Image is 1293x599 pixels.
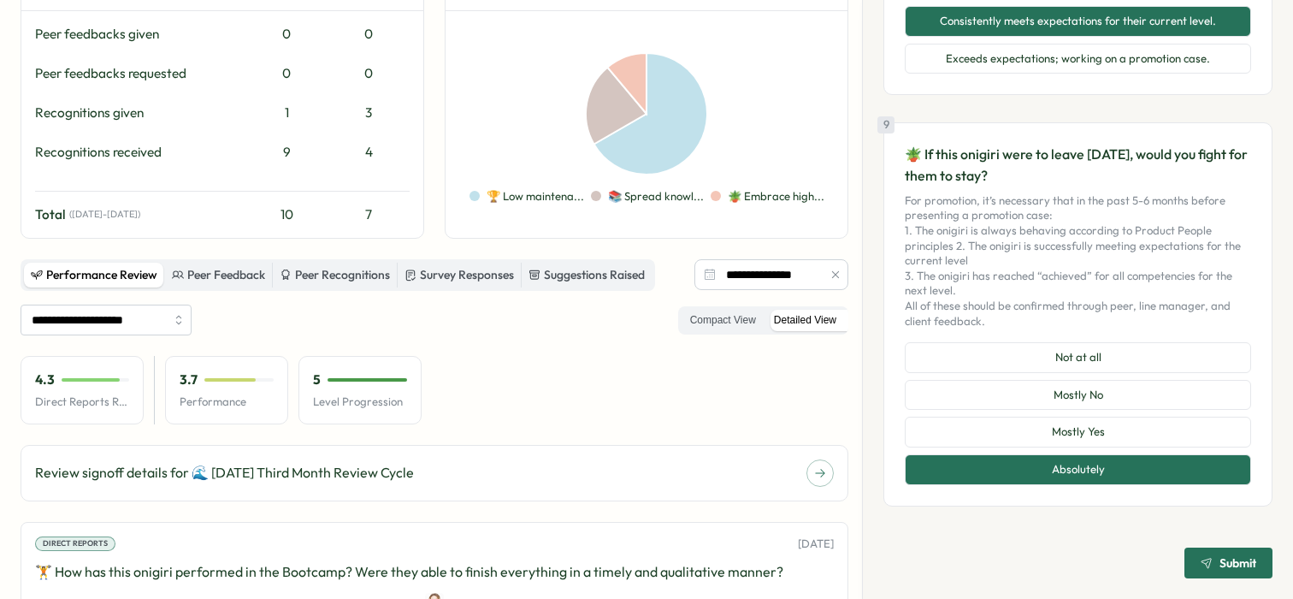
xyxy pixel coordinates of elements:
span: Total [35,205,66,224]
p: Level Progression [313,394,407,410]
button: Submit [1184,548,1272,578]
div: Peer Recognitions [280,266,390,285]
div: Direct Reports [35,537,115,552]
span: ( [DATE] - [DATE] ) [69,209,140,220]
div: 9 [252,143,321,162]
div: 10 [252,205,321,224]
p: 🏋️ How has this onigiri performed in the Bootcamp? Were they able to finish everything in a timel... [35,561,834,583]
span: Submit [1219,557,1256,569]
div: Recognitions given [35,104,245,122]
div: Suggestions Raised [528,266,645,285]
div: Survey Responses [404,266,514,285]
div: 0 [252,64,321,83]
p: 🪴 Embrace high... [728,189,824,205]
div: Peer Feedback [172,266,265,285]
p: Review signoff details for 🌊 [DATE] Third Month Review Cycle [35,462,414,483]
button: Exceeds expectations; working on a promotion case. [905,44,1251,74]
div: 7 [328,205,410,224]
button: Absolutely [905,454,1251,485]
div: 0 [328,64,410,83]
div: Recognitions received [35,143,245,162]
p: 4.3 [35,371,55,389]
div: 0 [252,25,321,44]
p: 🏆 Low maintena... [487,189,584,205]
button: Consistently meets expectations for their current level. [905,6,1251,37]
label: Detailed View [765,310,845,331]
p: Performance [180,394,274,410]
p: 3.7 [180,371,198,389]
div: 3 [328,104,410,122]
div: 9 [877,116,894,133]
button: Mostly No [905,380,1251,411]
div: 0 [328,25,410,44]
div: Performance Review [31,266,157,285]
button: Not at all [905,342,1251,373]
p: 📚 Spread knowl... [608,189,704,205]
div: Peer feedbacks requested [35,64,245,83]
p: 🪴 If this onigiri were to leave [DATE], would you fight for them to stay? [905,144,1251,187]
div: 4 [328,143,410,162]
p: Direct Reports Review Avg [35,394,129,410]
div: Peer feedbacks given [35,25,245,44]
label: Compact View [682,310,765,331]
div: 1 [252,104,321,122]
p: 5 [313,371,321,389]
p: [DATE] [798,537,834,552]
p: For promotion, it’s necessary that in the past 5-6 months before presenting a promotion case: 1. ... [905,193,1251,329]
button: Mostly Yes [905,417,1251,448]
